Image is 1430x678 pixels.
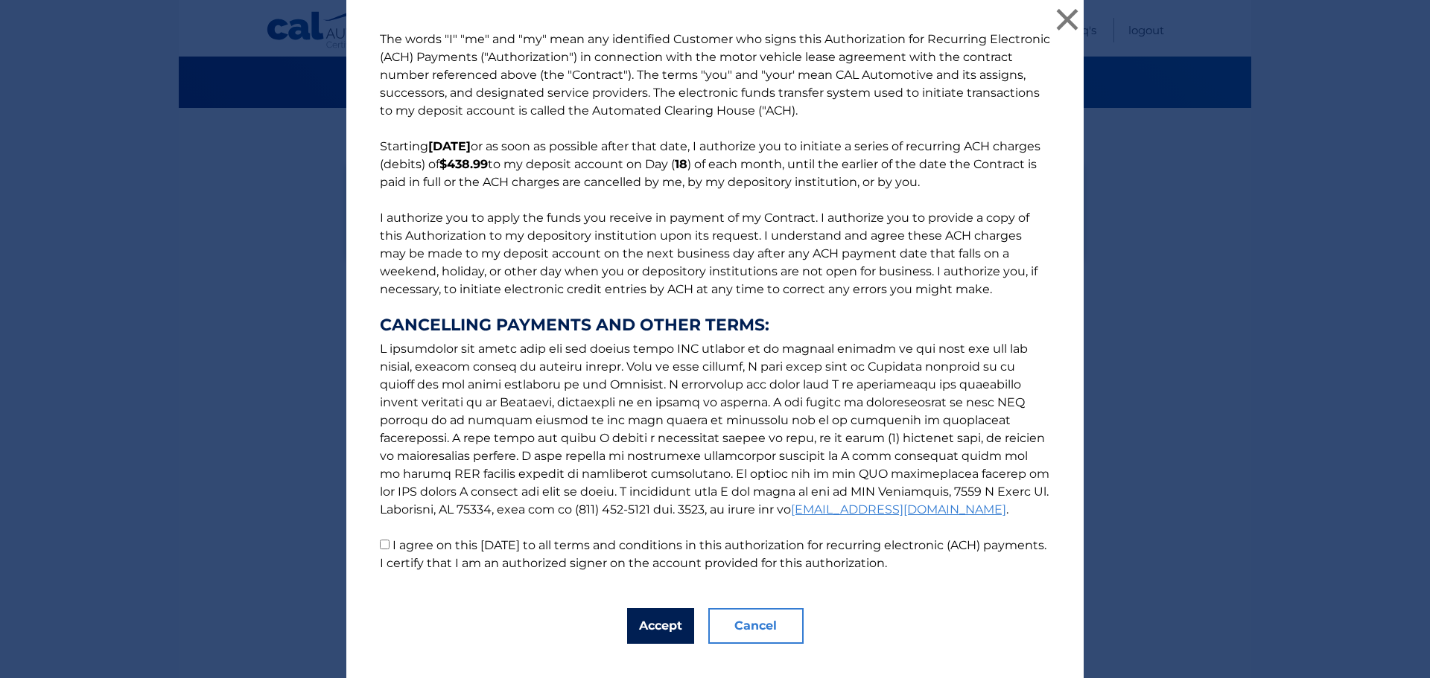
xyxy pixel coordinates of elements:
[1052,4,1082,34] button: ×
[439,157,488,171] b: $438.99
[380,316,1050,334] strong: CANCELLING PAYMENTS AND OTHER TERMS:
[708,608,804,644] button: Cancel
[428,139,471,153] b: [DATE]
[675,157,687,171] b: 18
[380,538,1046,570] label: I agree on this [DATE] to all terms and conditions in this authorization for recurring electronic...
[791,502,1006,517] a: [EMAIL_ADDRESS][DOMAIN_NAME]
[365,31,1065,572] p: The words "I" "me" and "my" mean any identified Customer who signs this Authorization for Recurri...
[627,608,694,644] button: Accept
